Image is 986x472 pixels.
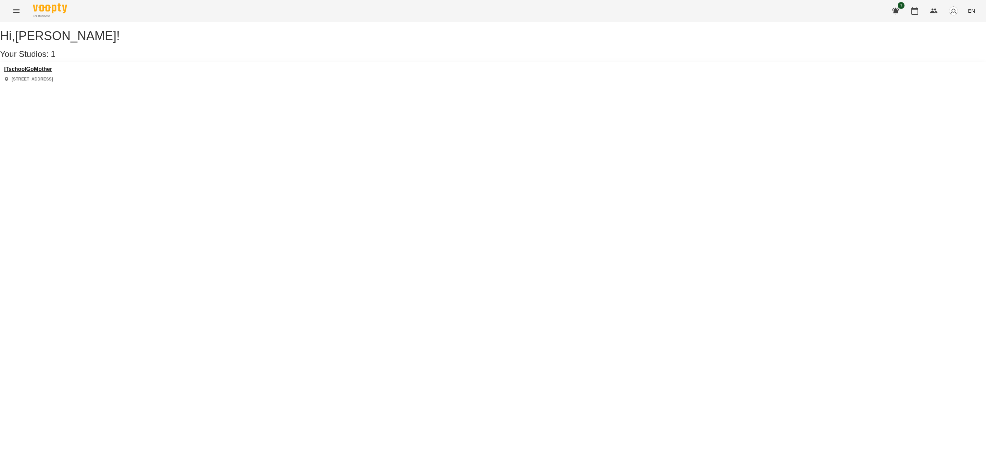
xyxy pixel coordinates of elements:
[33,3,67,13] img: Voopty Logo
[898,2,905,9] span: 1
[965,4,978,17] button: EN
[968,7,975,14] span: EN
[949,6,958,16] img: avatar_s.png
[12,76,53,82] p: [STREET_ADDRESS]
[8,3,25,19] button: Menu
[33,14,67,18] span: For Business
[51,49,55,59] span: 1
[4,66,53,72] a: ITschoolGoMother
